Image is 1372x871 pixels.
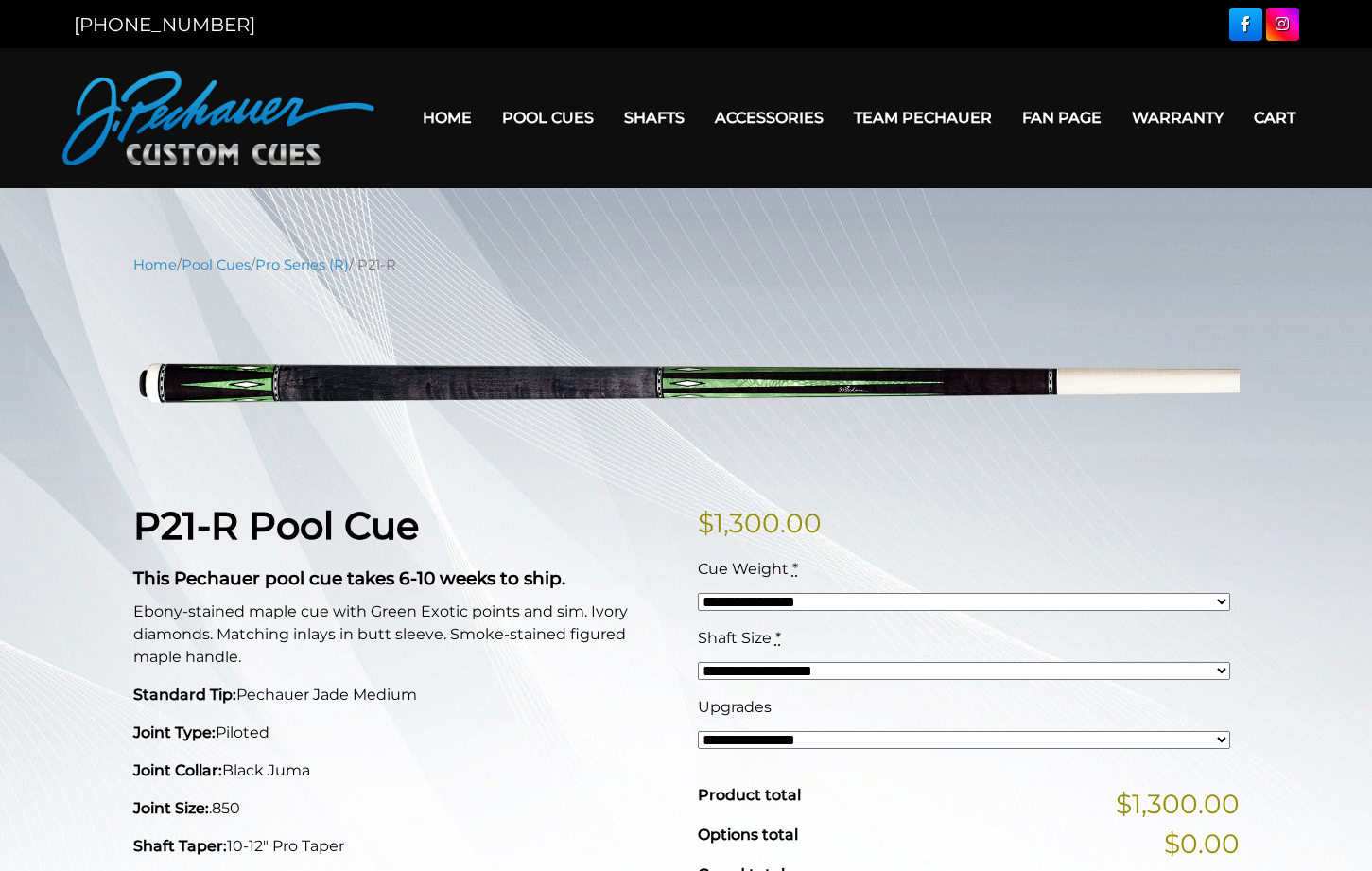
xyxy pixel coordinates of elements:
img: Pechauer Custom Cues [62,71,374,165]
strong: Joint Size: [133,799,209,817]
span: $1,300.00 [1116,784,1240,824]
a: Home [133,256,177,273]
p: 10-12" Pro Taper [133,835,675,858]
p: Pechauer Jade Medium [133,684,675,706]
strong: Joint Type: [133,723,216,741]
p: Ebony-stained maple cue with Green Exotic points and sim. Ivory diamonds. Matching inlays in butt... [133,601,675,669]
bdi: 1,300.00 [698,507,822,539]
a: Shafts [609,94,700,142]
span: $ [698,507,714,539]
span: Options total [698,826,798,844]
nav: Breadcrumb [133,254,1240,275]
a: [PHONE_NUMBER] [74,13,255,36]
a: Cart [1239,94,1311,142]
p: Black Juma [133,759,675,782]
abbr: required [775,629,781,647]
span: Shaft Size [698,629,772,647]
span: Cue Weight [698,560,789,578]
a: Pool Cues [182,256,251,273]
a: Team Pechauer [839,94,1007,142]
a: Pro Series (R) [255,256,349,273]
strong: Standard Tip: [133,686,236,704]
a: Warranty [1117,94,1239,142]
strong: P21-R Pool Cue [133,502,419,549]
abbr: required [792,560,798,578]
a: Home [408,94,487,142]
img: P21-R.png [133,289,1240,474]
span: $0.00 [1164,824,1240,863]
span: Product total [698,786,801,804]
p: .850 [133,797,675,820]
span: Upgrades [698,698,772,716]
p: Piloted [133,722,675,744]
strong: This Pechauer pool cue takes 6-10 weeks to ship. [133,567,565,589]
strong: Shaft Taper: [133,837,227,855]
a: Accessories [700,94,839,142]
strong: Joint Collar: [133,761,222,779]
a: Pool Cues [487,94,609,142]
a: Fan Page [1007,94,1117,142]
